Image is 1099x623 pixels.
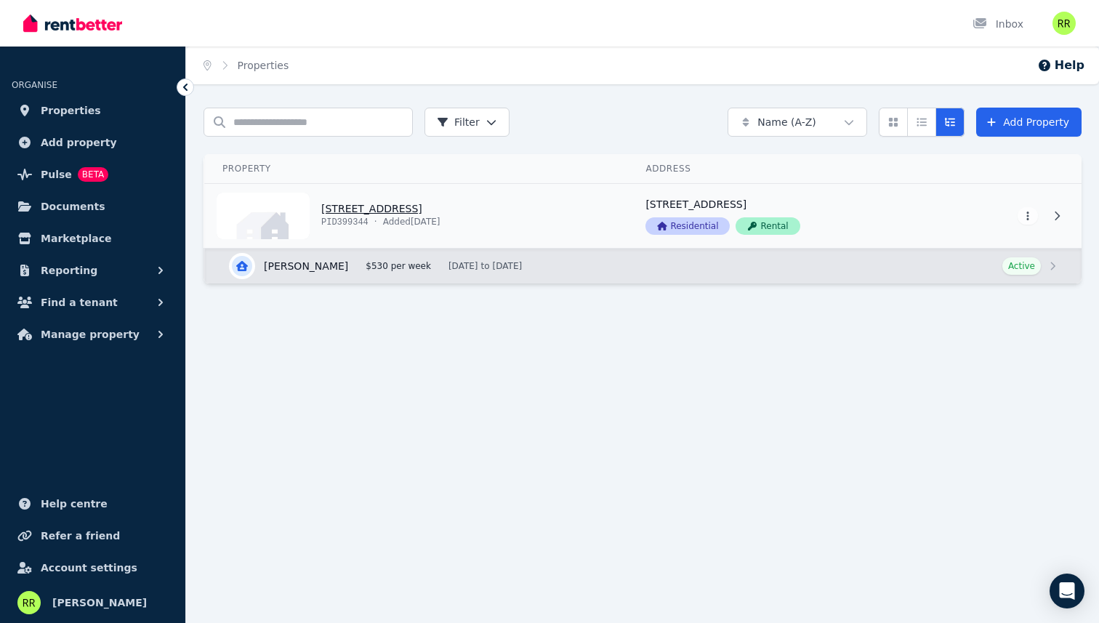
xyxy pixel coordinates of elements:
[757,115,816,129] span: Name (A-Z)
[41,559,137,576] span: Account settings
[206,249,1082,284] a: View details for MUHAMMAD SIDIK ARSYADI
[12,256,174,285] button: Reporting
[945,184,1082,248] a: View details for 2 Eucalyptus St, Jackass Flat
[186,47,306,84] nav: Breadcrumb
[23,12,122,34] img: RentBetter
[879,108,965,137] div: View options
[41,495,108,513] span: Help centre
[12,192,174,221] a: Documents
[17,591,41,614] img: Riko Rakhmanto
[628,154,945,184] th: Address
[41,527,120,544] span: Refer a friend
[976,108,1082,137] a: Add Property
[424,108,510,137] button: Filter
[728,108,867,137] button: Name (A-Z)
[1050,574,1084,608] div: Open Intercom Messenger
[41,294,118,311] span: Find a tenant
[41,166,72,183] span: Pulse
[41,134,117,151] span: Add property
[238,60,289,71] a: Properties
[205,154,629,184] th: Property
[628,184,945,248] a: View details for 2 Eucalyptus St, Jackass Flat
[41,326,140,343] span: Manage property
[41,230,111,247] span: Marketplace
[12,224,174,253] a: Marketplace
[41,262,97,279] span: Reporting
[205,184,628,248] a: View details for 2 Eucalyptus St, Jackass Flat
[1052,12,1076,35] img: Riko Rakhmanto
[52,594,147,611] span: [PERSON_NAME]
[12,320,174,349] button: Manage property
[12,288,174,317] button: Find a tenant
[12,96,174,125] a: Properties
[1018,207,1038,225] button: More options
[973,17,1023,31] div: Inbox
[879,108,908,137] button: Card view
[935,108,965,137] button: Expanded list view
[41,102,101,119] span: Properties
[12,128,174,157] a: Add property
[41,198,105,215] span: Documents
[12,553,174,582] a: Account settings
[12,80,57,90] span: ORGANISE
[907,108,936,137] button: Compact list view
[1037,57,1084,74] button: Help
[12,521,174,550] a: Refer a friend
[12,160,174,189] a: PulseBETA
[437,115,480,129] span: Filter
[78,167,108,182] span: BETA
[12,489,174,518] a: Help centre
